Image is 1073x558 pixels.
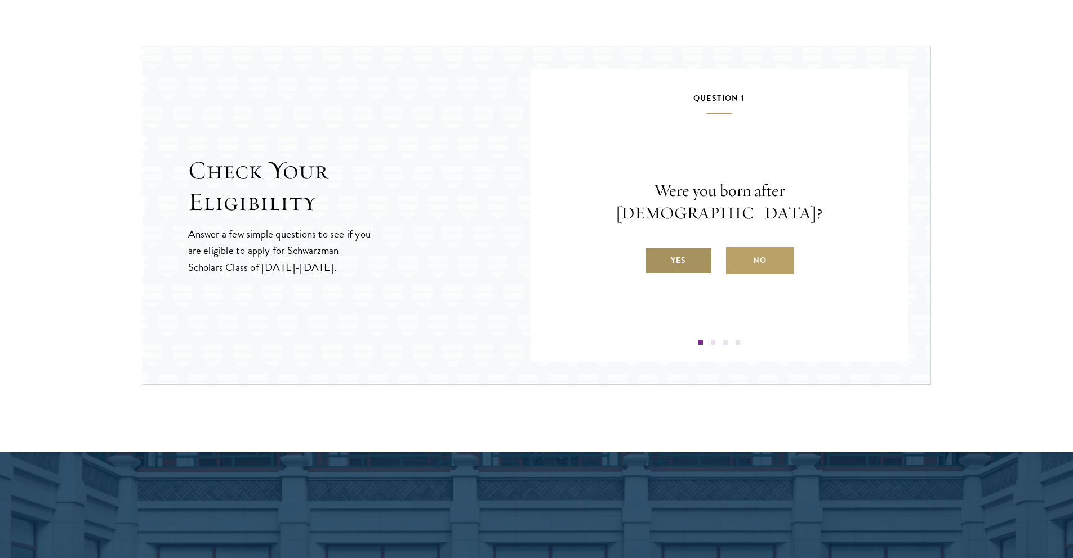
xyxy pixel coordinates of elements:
[564,180,874,225] p: Were you born after [DEMOGRAPHIC_DATA]?
[645,247,713,274] label: Yes
[726,247,794,274] label: No
[564,91,874,114] h5: Question 1
[188,155,531,218] h2: Check Your Eligibility
[188,226,372,275] p: Answer a few simple questions to see if you are eligible to apply for Schwarzman Scholars Class o...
